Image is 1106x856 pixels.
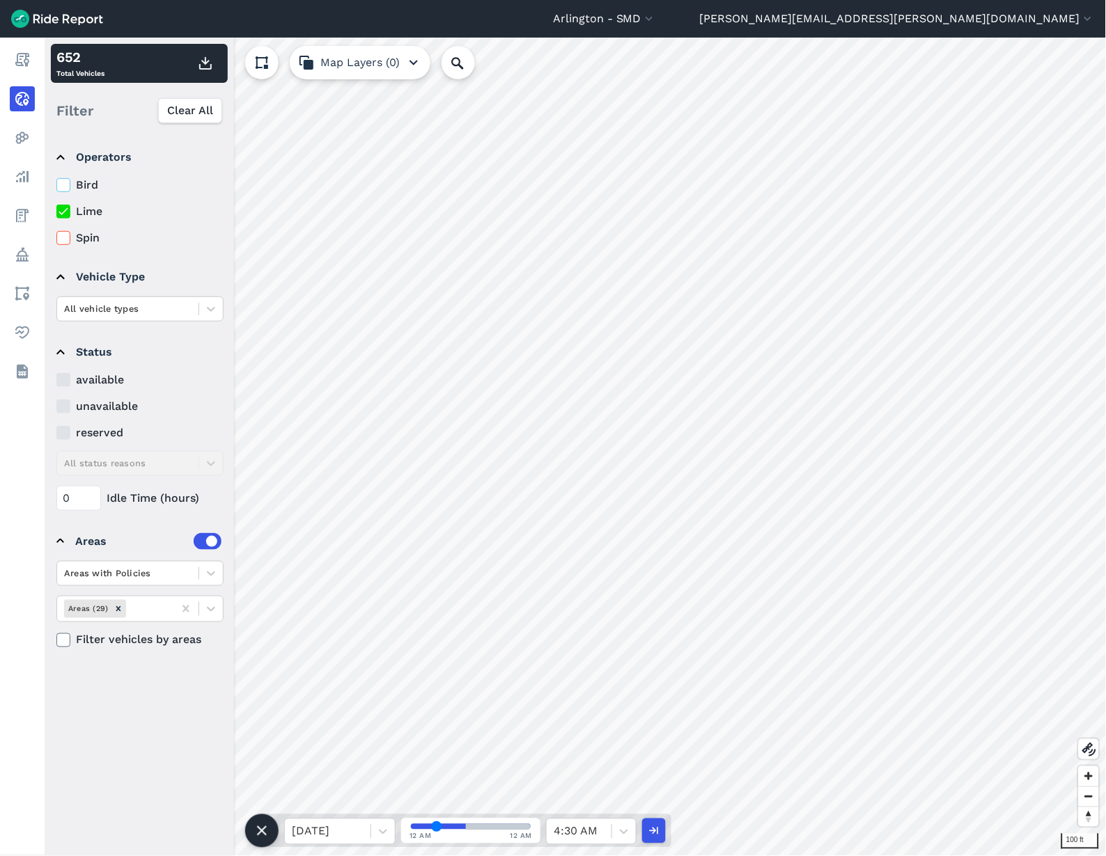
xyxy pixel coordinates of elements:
[167,102,213,119] span: Clear All
[1079,786,1099,807] button: Zoom out
[56,177,224,193] label: Bird
[10,359,35,384] a: Datasets
[64,600,111,617] div: Areas (29)
[56,333,221,372] summary: Status
[56,138,221,177] summary: Operators
[1079,766,1099,786] button: Zoom in
[56,203,224,220] label: Lime
[442,46,497,79] input: Search Location or Vehicles
[56,230,224,246] label: Spin
[511,831,533,841] span: 12 AM
[10,242,35,267] a: Policy
[700,10,1095,27] button: [PERSON_NAME][EMAIL_ADDRESS][PERSON_NAME][DOMAIN_NAME]
[10,125,35,150] a: Heatmaps
[56,425,224,441] label: reserved
[111,600,126,617] div: Remove Areas (29)
[10,164,35,189] a: Analyze
[10,47,35,72] a: Report
[56,372,224,388] label: available
[11,10,103,28] img: Ride Report
[553,10,656,27] button: Arlington - SMD
[290,46,430,79] button: Map Layers (0)
[10,281,35,306] a: Areas
[75,533,221,550] div: Areas
[56,522,221,561] summary: Areas
[56,486,224,511] div: Idle Time (hours)
[1061,834,1099,849] div: 100 ft
[56,47,104,80] div: Total Vehicles
[51,89,228,132] div: Filter
[1079,807,1099,827] button: Reset bearing to north
[56,47,104,68] div: 652
[56,632,224,649] label: Filter vehicles by areas
[56,257,221,296] summary: Vehicle Type
[56,398,224,415] label: unavailable
[10,320,35,345] a: Health
[10,86,35,111] a: Realtime
[10,203,35,228] a: Fees
[410,831,432,841] span: 12 AM
[158,98,222,123] button: Clear All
